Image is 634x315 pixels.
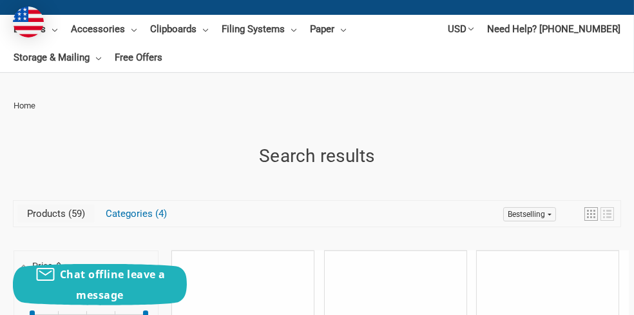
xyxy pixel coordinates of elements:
a: Filing Systems [222,15,296,43]
a: Need Help? [PHONE_NUMBER] [487,15,620,43]
span: Bestselling [508,210,545,219]
a: Free Offers [115,43,162,72]
span: 59 [66,208,85,219]
iframe: Google Customer Reviews [528,280,634,315]
a: Sort options [503,207,556,221]
span: 4 [153,208,167,219]
a: Paper [310,15,346,43]
img: duty and tax information for United States [13,6,44,37]
button: Chat offline leave a message [13,264,187,305]
a: Storage & Mailing [14,43,101,72]
h1: Search results [14,143,620,170]
a: USD [448,15,474,43]
a: Clipboards [150,15,208,43]
a: View grid mode [584,207,598,221]
a: View Products Tab [17,205,95,223]
a: Accessories [71,15,137,43]
a: Binders [14,15,57,43]
span: Price [32,261,61,271]
span: Home [14,101,35,110]
a: View Categories Tab [96,205,177,223]
span: , $ [52,261,61,271]
a: View list mode [600,207,614,221]
span: Chat offline leave a message [60,267,166,302]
